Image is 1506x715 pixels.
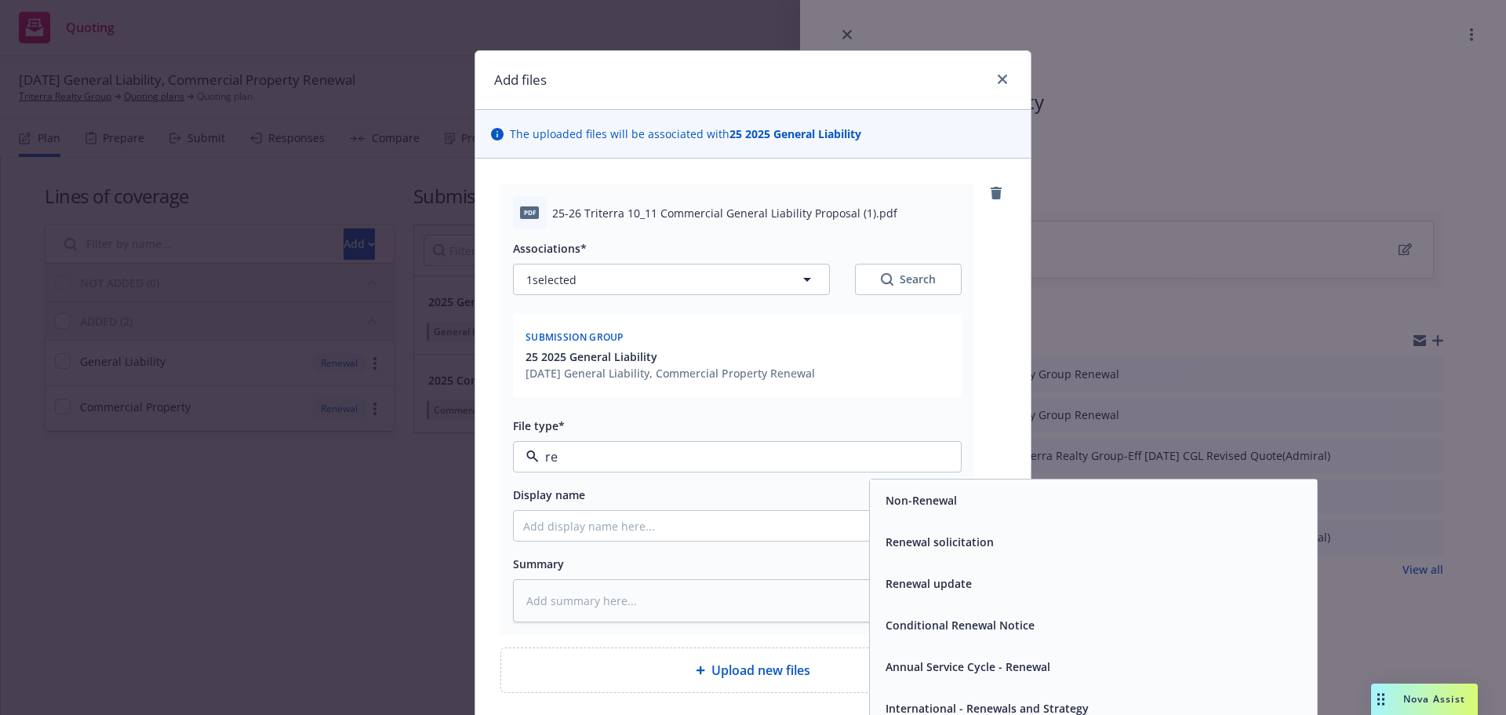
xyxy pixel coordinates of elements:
input: Filter by keyword [539,447,929,466]
button: Non-Renewal [886,492,957,509]
input: Add display name here... [514,511,961,541]
button: Nova Assist [1371,684,1478,715]
span: Nova Assist [1403,692,1465,706]
button: Renewal solicitation [886,534,994,550]
button: Renewal update [886,575,972,592]
div: Drag to move [1371,684,1391,715]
